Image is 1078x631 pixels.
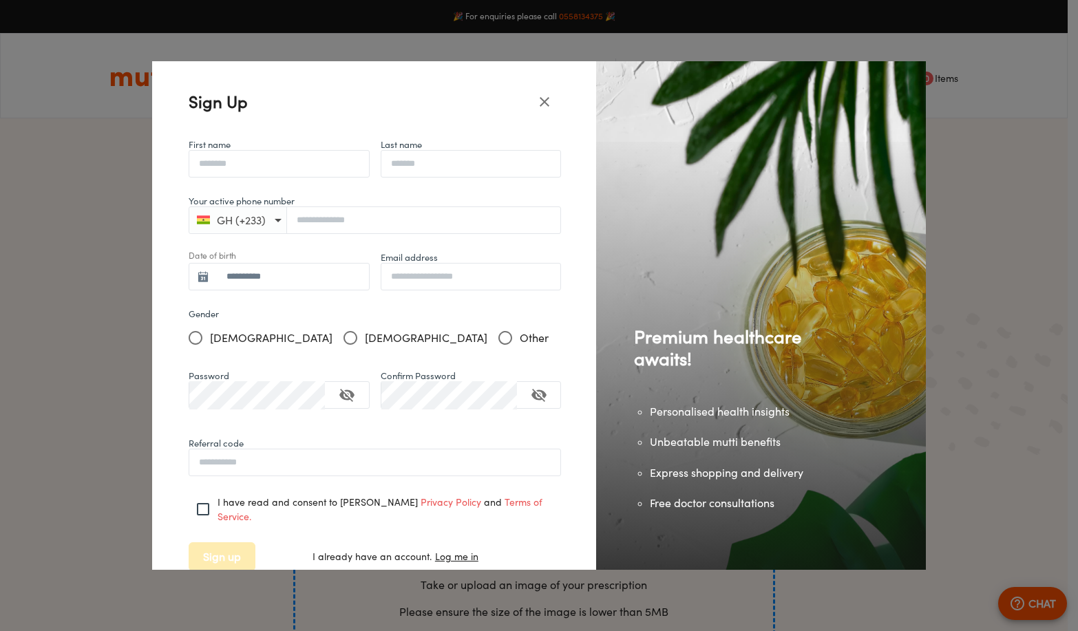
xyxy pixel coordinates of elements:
label: Password [189,369,229,383]
button: Log me in [434,548,478,566]
button: close [528,85,561,118]
label: Your active phone number [189,194,295,208]
p: Sign Up [189,89,528,114]
label: Gender [189,307,561,321]
button: toggle confirm password visibility [522,378,556,411]
button: GH (+233) [191,211,282,230]
label: Confirm Password [381,369,456,383]
button: toggle password visibility [330,378,363,411]
span: [DEMOGRAPHIC_DATA] [210,330,332,346]
li: Unbeatable mutti benefits [650,434,826,450]
div: gender [189,323,561,352]
label: Email address [381,250,438,264]
li: Express shopping and delivery [650,465,826,481]
div: I already have an account. [313,548,561,566]
button: change date [189,263,217,290]
span: Other [520,330,549,346]
img: Calender [198,271,209,282]
a: Privacy Policy [421,496,481,508]
p: Premium healthcare awaits! [634,325,826,370]
label: First name [189,138,231,151]
li: Personalised health insights [650,404,826,420]
span: [DEMOGRAPHIC_DATA] [365,330,487,346]
p: I have read and consent to [PERSON_NAME] and [218,495,561,524]
label: Last name [381,138,422,151]
label: Referral code [189,436,244,450]
li: Free doctor consultations [650,495,826,511]
label: Date of birth [189,252,236,260]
